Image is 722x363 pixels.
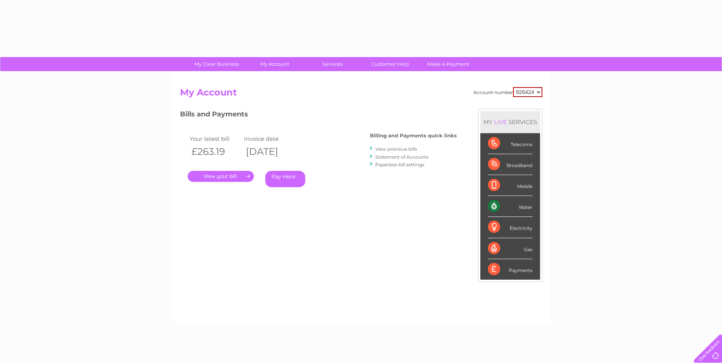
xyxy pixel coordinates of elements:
a: Paperless bill settings [375,162,424,167]
a: View previous bills [375,146,417,152]
div: MY SERVICES [480,111,540,133]
div: Electricity [488,217,532,238]
h2: My Account [180,87,542,102]
td: Invoice date [242,134,297,144]
td: Your latest bill [188,134,242,144]
h3: Bills and Payments [180,109,457,122]
div: LIVE [492,118,508,126]
a: My Clear Business [185,57,248,71]
div: Water [488,196,532,217]
a: Statement of Accounts [375,154,429,160]
a: Services [301,57,364,71]
a: Make A Payment [417,57,480,71]
div: Account number [473,87,542,97]
div: Payments [488,259,532,280]
h4: Billing and Payments quick links [370,133,457,139]
div: Mobile [488,175,532,196]
div: Broadband [488,154,532,175]
a: . [188,171,254,182]
th: £263.19 [188,144,242,159]
th: [DATE] [242,144,297,159]
div: Telecoms [488,133,532,154]
a: Pay Here [265,171,305,187]
a: Customer Help [359,57,422,71]
div: Gas [488,238,532,259]
a: My Account [243,57,306,71]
